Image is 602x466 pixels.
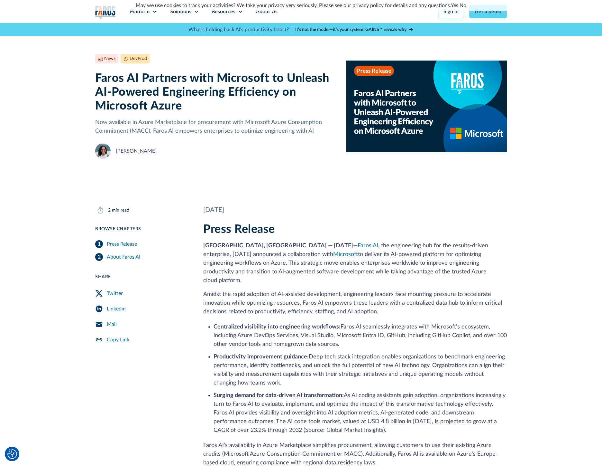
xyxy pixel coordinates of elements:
a: home [95,6,116,19]
div: Linkedin [107,305,126,313]
div: 2 [108,207,111,214]
div: Press Release [107,240,137,248]
div: Mail [107,320,117,328]
div: Copy Link [107,336,129,344]
strong: Productivity improvement guidance: [214,354,309,360]
a: Press Release [95,238,188,251]
div: Platform [130,8,150,15]
strong: It’s not the model—it’s your system. GAINS™ reveals why [295,27,406,32]
li: Deep tech stack integration enables organizations to benchmark engineering performance, identify ... [214,353,507,387]
img: Logo of the analytics and reporting company Faros. [95,6,116,19]
strong: Surging demand for data-driven AI transformation: [214,393,344,398]
div: [DATE] [203,205,507,215]
a: It’s not the model—it’s your system. GAINS™ reveals why [295,26,414,33]
div: Resources [212,8,235,15]
a: Copy Link [95,332,188,347]
a: Mail Share [95,317,188,332]
strong: Centralized visibility into engineering workflows: [214,324,341,330]
a: Twitter Share [95,286,188,301]
li: Faros AI seamlessly integrates with Microsoft’s ecosystem, including Azure DevOps Services, Visua... [214,323,507,349]
div: About Faros AI [107,253,140,261]
div: Solutions [170,8,191,15]
a: No [460,3,466,8]
div: Browse Chapters [95,226,188,233]
img: Two overlapping circles on a dark blue background featuring the Faros AI and Microsoft logos and ... [346,54,507,159]
div: min read [112,207,129,214]
strong: [GEOGRAPHIC_DATA], [GEOGRAPHIC_DATA] — [DATE] [203,243,353,249]
p: — , the engineering hub for the results-driven enterprise, [DATE] announced a collaboration with ... [203,242,507,285]
div: Share [95,274,188,281]
img: Naomi Lurie [95,143,111,159]
a: Yes [451,3,458,8]
img: Revisit consent button [7,449,17,459]
a: Get a demo [469,5,507,18]
div: News [104,55,115,62]
h1: Faros AI Partners with Microsoft to Unleash AI-Powered Engineering Efficiency on Microsoft Azure [95,71,336,113]
a: Microsoft [333,252,358,257]
p: Now available in Azure Marketplace for procurement with Microsoft Azure Consumption Commitment (M... [95,118,336,136]
p: What's holding back AI's productivity boost? | [188,26,293,33]
li: As AI coding assistants gain adoption, organizations increasingly turn to Faros AI to evaluate, i... [214,391,507,435]
button: Cookie Settings [7,449,17,459]
a: About Faros AI [95,251,188,263]
h2: Press Release [203,223,507,236]
a: LinkedIn Share [95,301,188,317]
div: Twitter [107,290,123,297]
p: Amidst the rapid adoption of AI-assisted development, engineering leaders face mounting pressure ... [203,290,507,316]
a: Faros AI [358,243,378,249]
a: Sign in [438,5,464,18]
div: [PERSON_NAME] [116,147,157,155]
div: DevProd [130,55,147,62]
